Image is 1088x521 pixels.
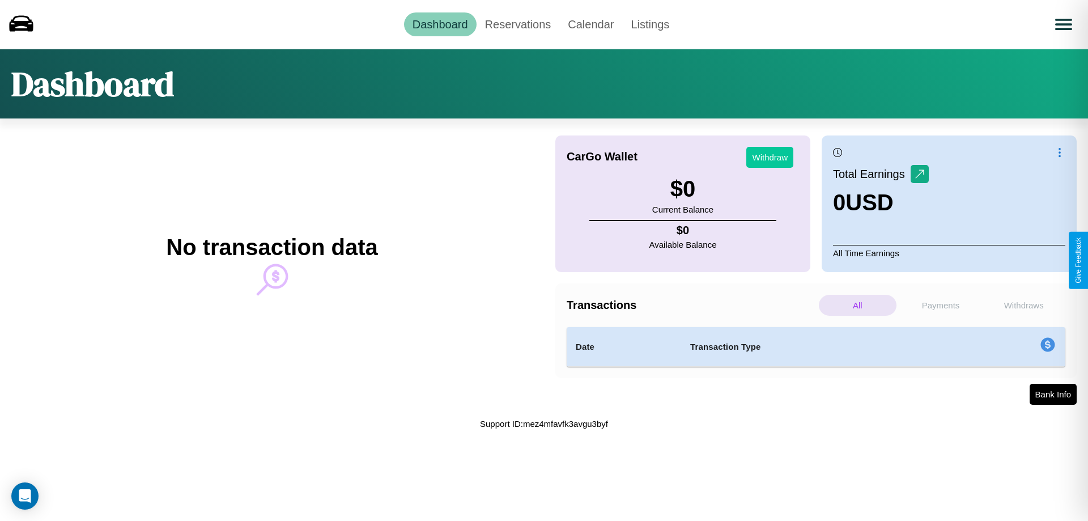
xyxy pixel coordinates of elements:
p: Total Earnings [833,164,911,184]
h4: Transaction Type [690,340,947,354]
p: Withdraws [985,295,1062,316]
p: All [819,295,896,316]
button: Bank Info [1030,384,1077,405]
h2: No transaction data [166,235,377,260]
div: Open Intercom Messenger [11,482,39,510]
a: Reservations [477,12,560,36]
h3: 0 USD [833,190,929,215]
table: simple table [567,327,1065,367]
h4: Transactions [567,299,816,312]
p: Support ID: mez4mfavfk3avgu3byf [480,416,608,431]
p: All Time Earnings [833,245,1065,261]
a: Listings [622,12,678,36]
div: Give Feedback [1074,238,1082,283]
button: Withdraw [746,147,793,168]
a: Dashboard [404,12,477,36]
p: Current Balance [652,202,713,217]
h4: CarGo Wallet [567,150,637,163]
h4: Date [576,340,672,354]
p: Available Balance [649,237,717,252]
h3: $ 0 [652,176,713,202]
a: Calendar [559,12,622,36]
h1: Dashboard [11,61,174,107]
p: Payments [902,295,980,316]
button: Open menu [1048,9,1079,40]
h4: $ 0 [649,224,717,237]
